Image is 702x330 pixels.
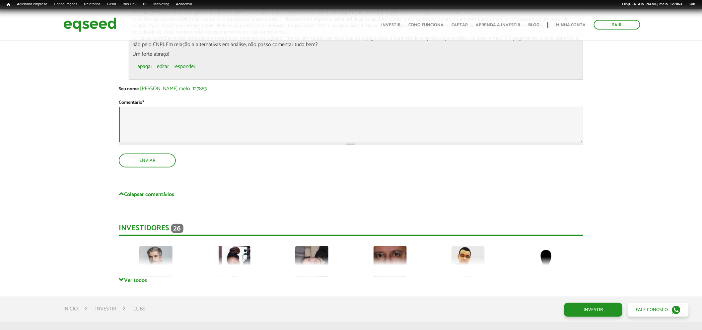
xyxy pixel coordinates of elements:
a: editar [157,64,169,69]
a: Academia [173,2,196,7]
img: picture-123564-1758224931.png [139,246,173,279]
a: Adicionar empresa [14,2,51,7]
a: Como funciona [409,23,444,27]
span: 26 [171,224,183,233]
a: Configurações [51,2,81,7]
button: Enviar [119,154,176,167]
a: responder [174,64,196,69]
img: picture-127619-1750805258.jpg [295,246,328,279]
img: EqSeed [63,16,116,33]
a: apagar [137,64,152,69]
a: Geral [104,2,119,7]
a: Investir [382,23,401,27]
span: Início [7,2,10,7]
a: Investir [564,303,622,317]
a: Ver todos [119,277,584,283]
a: Bus Dev [119,2,140,7]
a: Início [3,2,14,8]
a: Investir [95,306,116,312]
label: Seu nome [119,87,139,92]
a: Captar [452,23,468,27]
p: 1 - São pedidos formalizados via sistema, recebidos e não atendidos. Receita perdida mesmo. 2 - P... [132,3,580,48]
div: Investidores [119,224,584,236]
li: Lubs [133,304,145,313]
a: Colapsar comentários [119,191,584,197]
label: Comentário [119,100,144,105]
a: Blog [528,23,539,27]
a: RI [140,2,150,7]
a: Sair [685,2,699,7]
a: Início [63,306,78,312]
img: picture-90970-1668946421.jpg [217,246,250,279]
span: Este campo é obrigatório. [142,99,144,106]
img: default-user.png [529,246,563,279]
a: [PERSON_NAME].melo_127863 [140,86,207,92]
a: Relatórios [81,2,104,7]
a: Marketing [150,2,173,7]
a: Fale conosco [628,303,689,317]
img: picture-132248-1760523056.jpg [452,246,485,279]
a: Minha conta [556,23,586,27]
strong: [PERSON_NAME].melo_127863 [628,2,682,6]
img: picture-39754-1478397420.jpg [374,246,407,279]
p: Um forte abraço! [132,51,580,57]
a: Sair [594,20,640,30]
a: Olá[PERSON_NAME].melo_127863 [619,2,686,7]
a: Aprenda a investir [476,23,521,27]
